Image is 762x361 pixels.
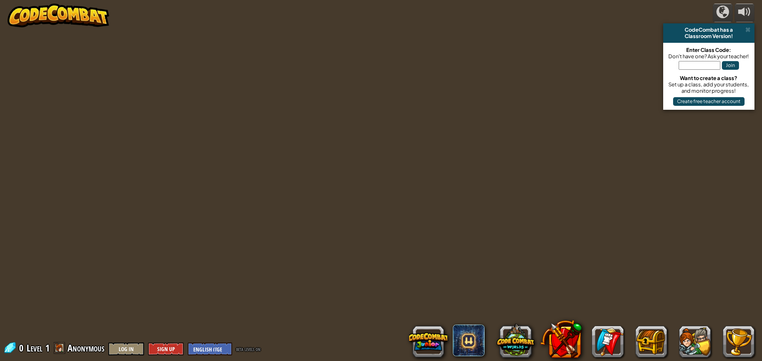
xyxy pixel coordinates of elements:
[19,342,26,354] span: 0
[667,81,750,94] div: Set up a class, add your students, and monitor progress!
[45,342,50,354] span: 1
[666,33,751,39] div: Classroom Version!
[673,97,745,106] button: Create free teacher account
[722,61,739,70] button: Join
[27,342,42,355] span: Level
[713,4,733,22] button: Campaigns
[735,4,754,22] button: Adjust volume
[667,75,750,81] div: Want to create a class?
[667,47,750,53] div: Enter Class Code:
[67,342,104,354] span: Anonymous
[148,342,184,355] button: Sign Up
[666,27,751,33] div: CodeCombat has a
[8,4,109,27] img: CodeCombat - Learn how to code by playing a game
[236,345,260,353] span: beta levels on
[108,342,144,355] button: Log In
[667,53,750,59] div: Don't have one? Ask your teacher!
